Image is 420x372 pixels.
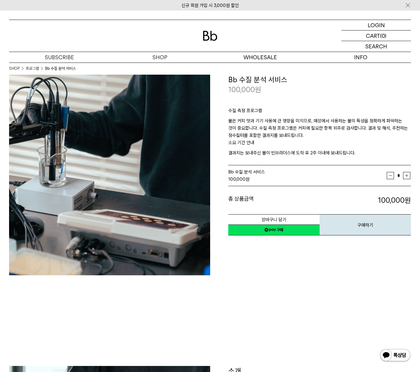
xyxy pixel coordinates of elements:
div: 원 [228,176,387,183]
b: 원 [405,196,411,205]
a: SUBSCRIBE [9,52,109,63]
p: 소요 기간 안내 [228,139,411,149]
li: Bb 수질 분석 서비스 [45,66,76,72]
img: 로고 [203,31,217,41]
a: SHOP [109,52,210,63]
span: 원 [255,85,261,94]
p: 물은 커피 맛과 기기 사용에 큰 영향을 미치므로, 매장에서 사용하는 물의 특성을 정확하게 파악하는 것이 중요합니다. 수질 측정 프로그램은 커피에 필요한 항목 위주로 검사합니다... [228,117,411,139]
img: Bb 수질 분석 서비스 [9,75,210,276]
p: SEARCH [365,41,387,52]
p: INFO [311,52,411,63]
p: CART [366,31,380,41]
p: 결과지는 보내주신 물이 빈브라더스에 도착 후 2주 이내에 보내드립니다. [228,149,411,157]
dt: 총 상품금액 [228,195,320,205]
strong: 100,000 [228,176,246,182]
a: SHOP [9,66,20,72]
p: 100,000 [228,85,261,95]
p: WHOLESALE [210,52,311,63]
a: CART (0) [341,31,411,41]
button: 증가 [403,172,410,179]
button: 장바구니 담기 [228,214,320,225]
button: 감소 [387,172,394,179]
button: 구매하기 [320,214,411,235]
img: 카카오톡 채널 1:1 채팅 버튼 [379,348,411,363]
span: Bb 수질 분석 서비스 [228,169,265,175]
a: LOGIN [341,20,411,31]
p: 수질 측정 프로그램 [228,107,411,117]
a: 프로그램 [26,66,39,72]
a: 신규 회원 가입 시 3,000원 할인 [181,3,239,8]
a: 새창 [228,225,320,235]
h3: Bb 수질 분석 서비스 [228,75,411,85]
p: LOGIN [368,20,385,30]
strong: 100,000 [378,196,411,205]
p: (0) [380,31,386,41]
